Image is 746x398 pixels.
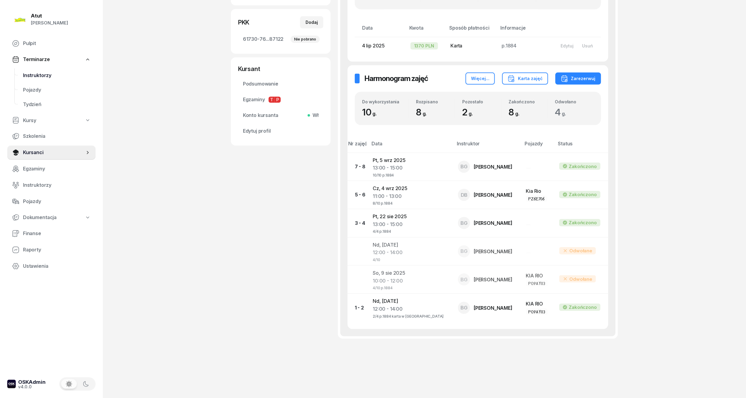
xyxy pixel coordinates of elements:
th: Sposób płatności [446,24,497,37]
td: 7 - 8 [348,153,368,181]
div: Kursant [238,65,323,73]
div: Pozostało [462,99,501,104]
span: 4 [555,107,569,118]
a: Edytuj profil [238,124,323,138]
td: Nd, [DATE] [368,294,453,322]
div: [PERSON_NAME] [474,221,512,225]
div: Zakończono [569,303,597,311]
span: Kursanci [23,149,85,157]
span: BG [461,305,468,310]
span: Pojazdy [23,198,91,205]
div: [PERSON_NAME] [474,306,512,310]
span: Podsumowanie [243,80,319,88]
a: Instruktorzy [18,68,96,83]
img: logo-xs-dark@2x.png [7,380,16,388]
span: P [275,97,281,103]
div: Odwołano [555,99,594,104]
div: 8/10 p.1884 [373,200,448,205]
a: Raporty [7,243,96,257]
td: 1 - 2 [348,294,368,322]
a: Konto kursantaWł [238,108,323,123]
div: 1370 PLN [411,42,438,50]
button: Więcej... [466,73,495,85]
h2: Harmonogram zajęć [365,74,428,83]
span: Dokumentacja [23,214,57,222]
td: 5 - 6 [348,181,368,209]
th: Instruktor [453,140,521,153]
span: Raporty [23,246,91,254]
div: 10:00 - 12:00 [373,277,448,285]
td: Cz, 4 wrz 2025 [368,181,453,209]
span: DB [461,193,468,198]
span: Finanse [23,230,91,238]
button: Edytuj [557,41,578,51]
div: 4/10 [373,257,448,262]
a: EgzaminyTP [238,92,323,107]
div: Zakończono [569,191,597,199]
a: Szkolenia [7,129,96,144]
span: T [269,97,275,103]
th: Kwota [406,24,446,37]
span: BG [461,277,468,282]
span: 8 [509,107,523,118]
div: 11:00 - 13:00 [373,193,448,200]
div: 13:00 - 15:00 [373,221,448,228]
a: Kursanci [7,145,96,160]
a: Terminarze [7,53,96,66]
div: Usuń [582,43,593,48]
span: Wł [310,112,319,119]
span: Konto kursanta [243,112,319,119]
th: Pojazdy [521,140,555,153]
button: Karta zajęć [502,73,548,85]
span: BG [461,249,468,254]
span: Kursy [23,116,36,124]
div: Edytuj [561,43,574,48]
small: g. [562,111,566,117]
div: PZ6E706 [528,196,545,201]
div: Zakończono [509,99,548,104]
td: Nd, [DATE] [368,237,453,265]
div: Karta zajęć [508,75,543,82]
a: Ustawienia [7,259,96,273]
div: v4.0.0 [18,384,46,389]
span: Tydzień [23,101,91,108]
div: OSKAdmin [18,379,46,384]
div: Zakończono [569,163,597,170]
div: 13:00 - 15:00 [373,164,448,172]
td: So, 9 sie 2025 [368,266,453,294]
div: KIA RIO [526,272,550,280]
div: 12:00 - 14:00 [373,305,448,313]
div: [PERSON_NAME] [474,249,512,254]
div: Dodaj [306,19,318,26]
span: BG [461,221,468,226]
div: Więcej... [471,75,489,82]
span: Instruktorzy [23,72,91,79]
span: Egzaminy [243,96,319,104]
span: 61730-76...87122 [243,35,319,43]
a: 61730-76...87122Nie pobrano [238,32,323,47]
div: Zarezerwuj [561,75,596,82]
div: Karta [451,42,492,50]
div: Nie pobrano [291,36,320,43]
a: Instruktorzy [7,178,96,193]
a: Egzaminy [7,162,96,176]
td: Pt, 22 sie 2025 [368,209,453,237]
a: Pojazdy [18,83,96,97]
a: Finanse [7,226,96,241]
div: 2/4 p.1884 karta w [GEOGRAPHIC_DATA] [373,313,448,318]
span: Pulpit [23,40,91,47]
div: PO9AY03 [528,281,545,286]
small: g. [423,111,427,117]
span: 8 [416,107,430,118]
th: Data [355,24,406,37]
div: 12:00 - 14:00 [373,249,448,257]
span: Ustawienia [23,262,91,270]
a: Kursy [7,113,96,127]
span: BG [461,164,468,169]
div: Do wykorzystania [362,99,408,104]
span: Instruktorzy [23,181,91,189]
th: Status [555,140,608,153]
a: Dokumentacja [7,211,96,225]
div: Rozpisano [416,99,455,104]
div: 4/10 p.1884 [373,285,448,290]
